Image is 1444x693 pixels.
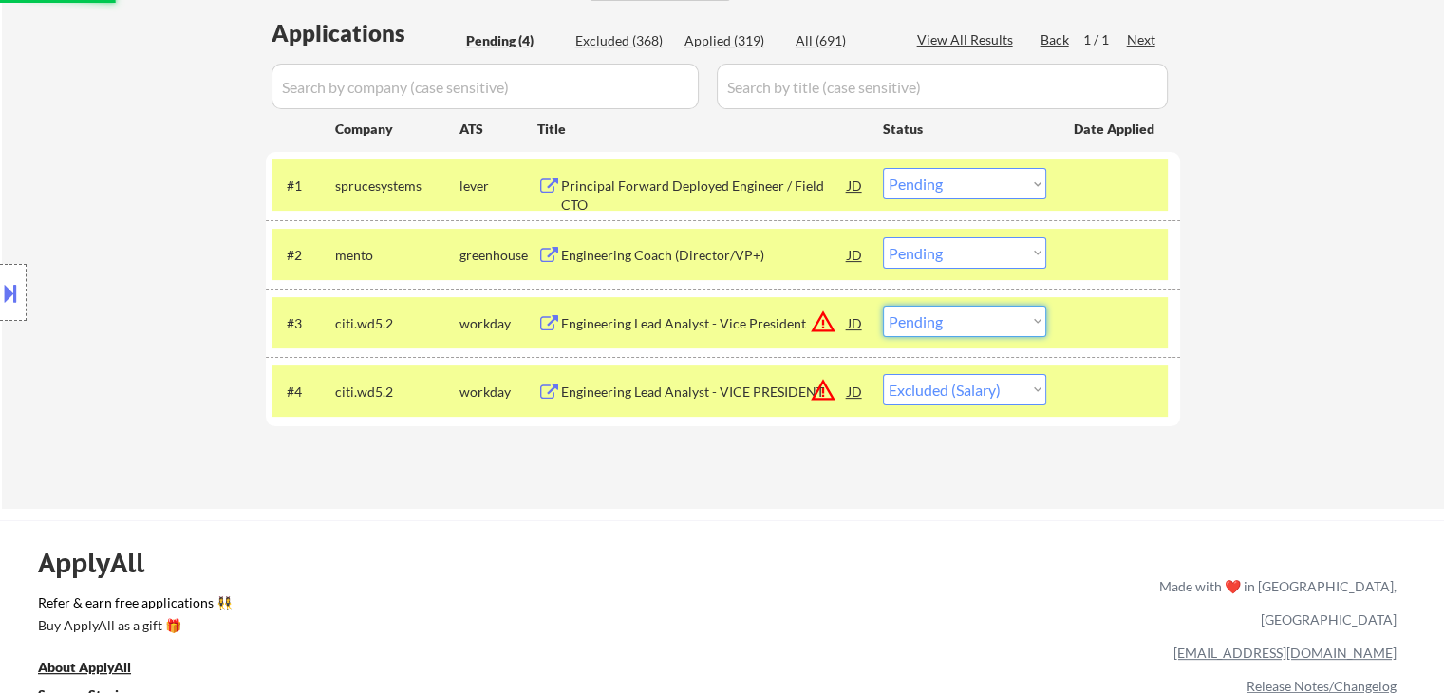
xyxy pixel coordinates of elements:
div: citi.wd5.2 [335,314,459,333]
div: Date Applied [1074,120,1157,139]
div: Buy ApplyAll as a gift 🎁 [38,619,228,632]
a: Buy ApplyAll as a gift 🎁 [38,616,228,640]
div: greenhouse [459,246,537,265]
div: View All Results [917,30,1019,49]
input: Search by title (case sensitive) [717,64,1168,109]
div: JD [846,237,865,272]
button: warning_amber [810,377,836,403]
div: workday [459,314,537,333]
div: Company [335,120,459,139]
input: Search by company (case sensitive) [272,64,699,109]
div: Title [537,120,865,139]
div: Engineering Lead Analyst - Vice President [561,314,848,333]
div: ApplyAll [38,547,166,579]
a: [EMAIL_ADDRESS][DOMAIN_NAME] [1173,645,1397,661]
div: JD [846,168,865,202]
div: workday [459,383,537,402]
div: Back [1041,30,1071,49]
div: Engineering Coach (Director/VP+) [561,246,848,265]
div: Principal Forward Deployed Engineer / Field CTO [561,177,848,214]
div: mento [335,246,459,265]
div: Pending (4) [466,31,561,50]
div: Applied (319) [684,31,779,50]
div: Status [883,111,1046,145]
div: Made with ❤️ in [GEOGRAPHIC_DATA], [GEOGRAPHIC_DATA] [1152,570,1397,636]
div: All (691) [796,31,891,50]
button: warning_amber [810,309,836,335]
a: About ApplyAll [38,658,158,682]
div: JD [846,374,865,408]
div: JD [846,306,865,340]
div: ATS [459,120,537,139]
div: Excluded (368) [575,31,670,50]
div: Applications [272,22,459,45]
div: citi.wd5.2 [335,383,459,402]
a: Refer & earn free applications 👯‍♀️ [38,596,762,616]
div: Engineering Lead Analyst - VICE PRESIDENT [561,383,848,402]
div: 1 / 1 [1083,30,1127,49]
div: lever [459,177,537,196]
div: sprucesystems [335,177,459,196]
div: Next [1127,30,1157,49]
u: About ApplyAll [38,659,131,675]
